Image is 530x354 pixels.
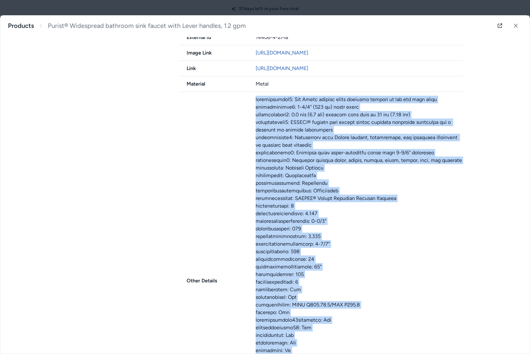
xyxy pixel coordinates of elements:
[179,277,248,285] span: Other Details
[179,49,248,57] span: Image Link
[256,34,463,41] div: 14406-4-2MB
[179,80,248,88] span: Material
[48,22,246,30] span: Purist® Widespread bathroom sink faucet with Lever handles, 1.2 gpm
[179,34,248,41] span: External Id
[179,65,248,72] span: Link
[256,80,463,88] div: Metal
[8,22,34,30] a: Products
[256,50,308,56] a: [URL][DOMAIN_NAME]
[8,22,246,30] nav: breadcrumb
[256,65,308,71] a: [URL][DOMAIN_NAME]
